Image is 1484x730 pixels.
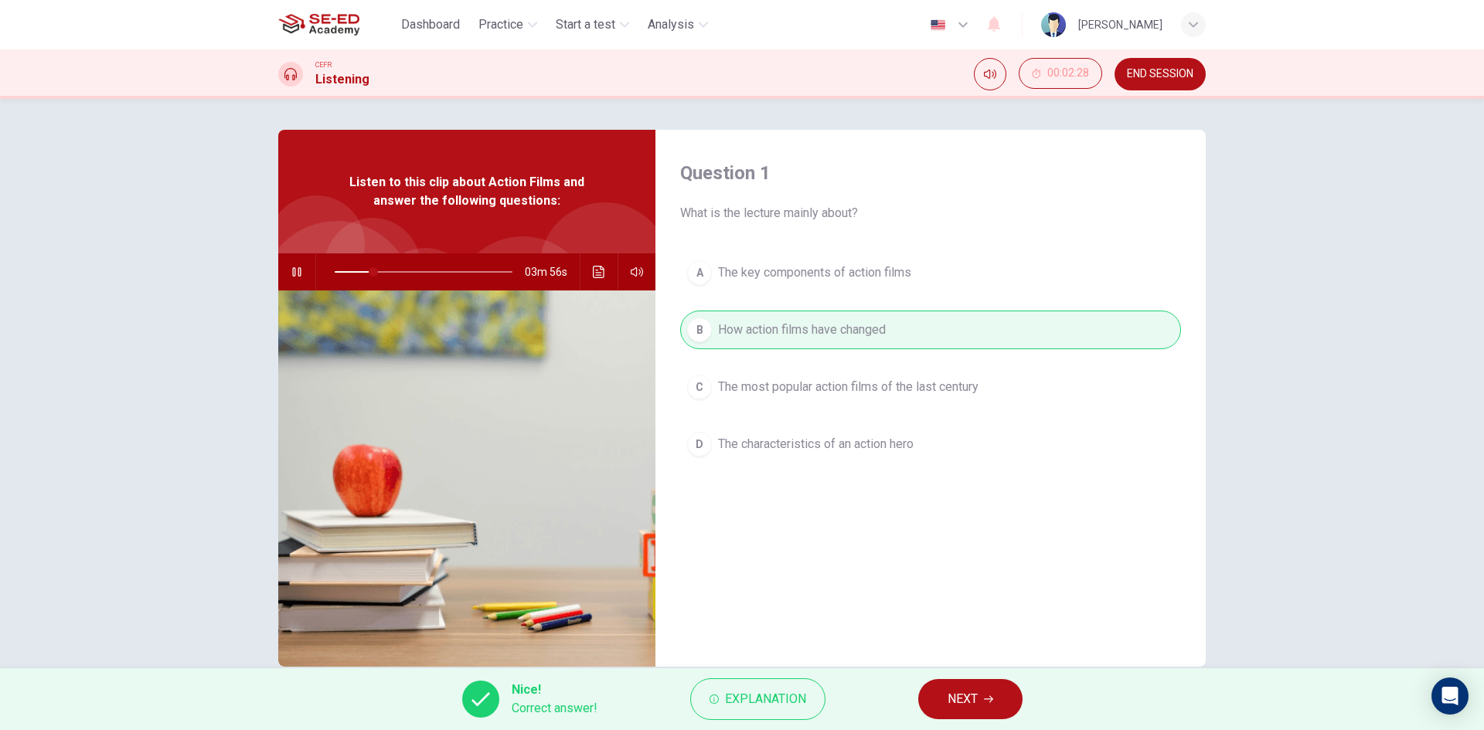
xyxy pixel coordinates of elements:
[556,15,615,34] span: Start a test
[315,70,369,89] h1: Listening
[690,678,825,720] button: Explanation
[974,58,1006,90] div: Mute
[1078,15,1162,34] div: [PERSON_NAME]
[550,11,635,39] button: Start a test
[278,9,395,40] a: SE-ED Academy logo
[1115,58,1206,90] button: END SESSION
[587,253,611,290] button: Click to see the audio transcription
[1431,677,1469,715] div: Open Intercom Messenger
[1019,58,1102,90] div: Hide
[278,9,359,40] img: SE-ED Academy logo
[478,15,523,34] span: Practice
[315,59,332,70] span: CEFR
[401,15,460,34] span: Dashboard
[1041,12,1066,37] img: Profile picture
[648,15,694,34] span: Analysis
[642,11,714,39] button: Analysis
[928,19,948,31] img: en
[512,699,597,718] span: Correct answer!
[1019,58,1102,89] button: 00:02:28
[512,681,597,699] span: Nice!
[278,290,655,667] img: Listen to this clip about Action Films and answer the following questions:
[395,11,466,39] button: Dashboard
[680,204,1181,222] span: What is the lecture mainly about?
[472,11,543,39] button: Practice
[948,688,978,710] span: NEXT
[725,688,806,710] span: Explanation
[918,679,1023,719] button: NEXT
[1127,68,1193,80] span: END SESSION
[525,253,580,290] span: 03m 56s
[1047,67,1089,80] span: 00:02:28
[328,173,605,210] span: Listen to this clip about Action Films and answer the following questions:
[680,161,1181,185] h4: Question 1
